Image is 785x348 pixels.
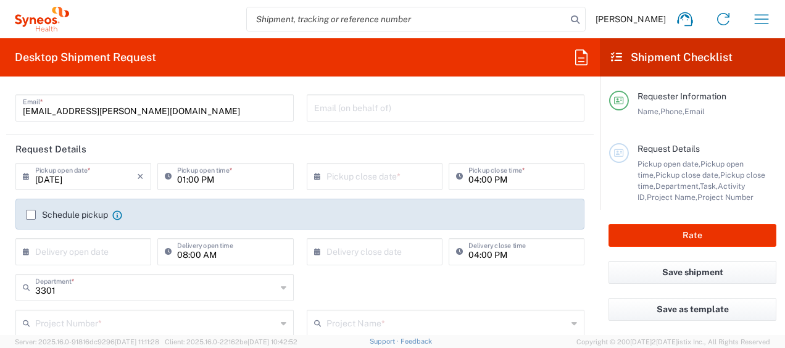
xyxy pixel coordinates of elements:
[115,338,159,346] span: [DATE] 11:11:28
[647,193,697,202] span: Project Name,
[611,50,733,65] h2: Shipment Checklist
[608,224,776,247] button: Rate
[15,50,156,65] h2: Desktop Shipment Request
[576,336,770,347] span: Copyright © 200[DATE]2[DATE]istix Inc., All Rights Reserved
[137,167,144,186] i: ×
[638,107,660,116] span: Name,
[608,261,776,284] button: Save shipment
[247,7,567,31] input: Shipment, tracking or reference number
[655,170,720,180] span: Pickup close date,
[655,181,700,191] span: Department,
[401,338,432,345] a: Feedback
[247,338,297,346] span: [DATE] 10:42:52
[638,91,726,101] span: Requester Information
[165,338,297,346] span: Client: 2025.16.0-22162be
[15,143,86,155] h2: Request Details
[660,107,684,116] span: Phone,
[638,159,700,168] span: Pickup open date,
[638,144,700,154] span: Request Details
[596,14,666,25] span: [PERSON_NAME]
[608,298,776,321] button: Save as template
[26,210,108,220] label: Schedule pickup
[370,338,401,345] a: Support
[15,338,159,346] span: Server: 2025.16.0-91816dc9296
[684,107,705,116] span: Email
[700,181,718,191] span: Task,
[697,193,754,202] span: Project Number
